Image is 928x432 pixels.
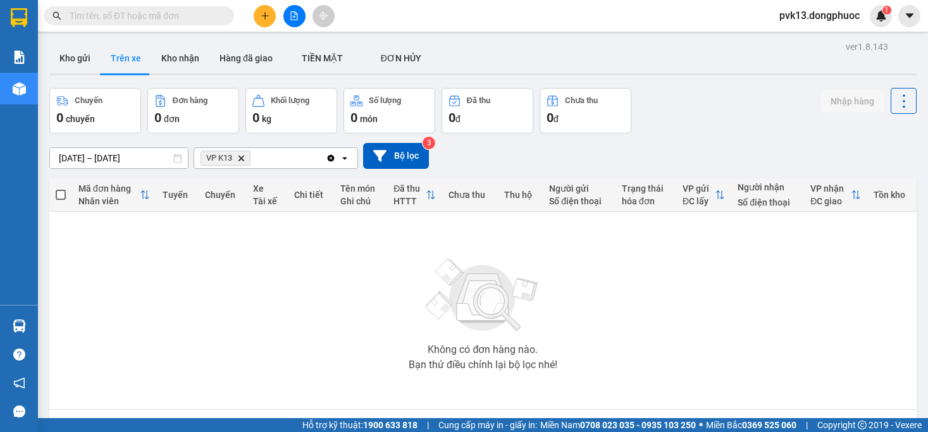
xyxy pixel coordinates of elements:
div: Chuyến [75,96,102,105]
th: Toggle SortBy [387,178,442,212]
div: Không có đơn hàng nào. [428,345,538,355]
div: hóa đơn [622,196,670,206]
button: file-add [283,5,306,27]
button: Kho nhận [151,43,209,73]
button: Chuyến0chuyến [49,88,141,133]
div: Khối lượng [271,96,309,105]
button: aim [312,5,335,27]
div: VP nhận [810,183,850,194]
span: copyright [858,421,867,429]
input: Selected VP K13. [253,152,254,164]
div: Người gửi [549,183,609,194]
div: Tài xế [253,196,281,206]
div: Bạn thử điều chỉnh lại bộ lọc nhé! [409,360,557,370]
div: HTTT [393,196,426,206]
div: Ghi chú [340,196,381,206]
span: 0 [56,110,63,125]
span: đ [455,114,461,124]
div: VP gửi [683,183,715,194]
span: TIỀN MẶT [302,53,343,63]
th: Toggle SortBy [676,178,731,212]
span: VP K13 [206,153,232,163]
span: kg [262,114,271,124]
img: warehouse-icon [13,82,26,96]
button: Đã thu0đ [442,88,533,133]
span: | [427,418,429,432]
button: Bộ lọc [363,143,429,169]
span: plus [261,11,269,20]
span: 0 [350,110,357,125]
img: icon-new-feature [875,10,887,22]
span: ĐƠN HỦY [381,53,421,63]
sup: 3 [423,137,435,149]
span: question-circle [13,349,25,361]
div: Đơn hàng [173,96,207,105]
div: Tuyến [163,190,192,200]
button: Đơn hàng0đơn [147,88,239,133]
button: plus [254,5,276,27]
img: logo-vxr [11,8,27,27]
span: chuyến [66,114,95,124]
div: Thu hộ [504,190,537,200]
div: Mã đơn hàng [78,183,140,194]
button: Kho gửi [49,43,101,73]
div: Người nhận [738,182,798,192]
span: message [13,405,25,417]
div: Nhân viên [78,196,140,206]
span: | [806,418,808,432]
span: 1 [884,6,889,15]
strong: 1900 633 818 [363,420,418,430]
th: Toggle SortBy [72,178,156,212]
span: search [53,11,61,20]
img: warehouse-icon [13,319,26,333]
div: Chưa thu [449,190,491,200]
span: Cung cấp máy in - giấy in: [438,418,537,432]
svg: open [340,153,350,163]
th: Toggle SortBy [804,178,867,212]
span: VP K13, close by backspace [201,151,251,166]
span: aim [319,11,328,20]
div: Xe [253,183,281,194]
div: Đã thu [467,96,490,105]
span: caret-down [904,10,915,22]
div: Chi tiết [294,190,328,200]
input: Tìm tên, số ĐT hoặc mã đơn [70,9,219,23]
span: 0 [154,110,161,125]
button: caret-down [898,5,920,27]
span: notification [13,377,25,389]
div: Số điện thoại [549,196,609,206]
button: Khối lượng0kg [245,88,337,133]
button: Chưa thu0đ [540,88,631,133]
span: ⚪️ [699,423,703,428]
svg: Delete [237,154,245,162]
span: 0 [547,110,554,125]
div: Số điện thoại [738,197,798,207]
div: Đã thu [393,183,426,194]
div: Số lượng [369,96,401,105]
span: đ [554,114,559,124]
svg: Clear all [326,153,336,163]
span: pvk13.dongphuoc [769,8,870,23]
img: svg+xml;base64,PHN2ZyBjbGFzcz0ibGlzdC1wbHVnX19zdmciIHhtbG5zPSJodHRwOi8vd3d3LnczLm9yZy8yMDAwL3N2Zy... [419,251,546,340]
button: Trên xe [101,43,151,73]
sup: 1 [882,6,891,15]
span: 0 [449,110,455,125]
span: món [360,114,378,124]
strong: 0708 023 035 - 0935 103 250 [580,420,696,430]
span: file-add [290,11,299,20]
div: Tên món [340,183,381,194]
span: đơn [164,114,180,124]
div: Chuyến [205,190,240,200]
strong: 0369 525 060 [742,420,796,430]
span: Hỗ trợ kỹ thuật: [302,418,418,432]
input: Select a date range. [50,148,188,168]
div: ĐC lấy [683,196,715,206]
div: ĐC giao [810,196,850,206]
button: Số lượng0món [343,88,435,133]
div: ver 1.8.143 [846,40,888,54]
span: 0 [252,110,259,125]
img: solution-icon [13,51,26,64]
div: Tồn kho [874,190,910,200]
button: Hàng đã giao [209,43,283,73]
div: Chưa thu [565,96,598,105]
